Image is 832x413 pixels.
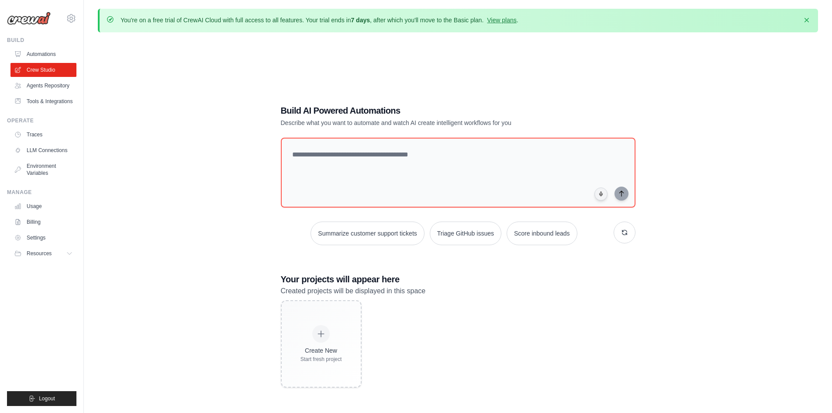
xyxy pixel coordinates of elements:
[7,37,76,44] div: Build
[10,159,76,180] a: Environment Variables
[281,118,574,127] p: Describe what you want to automate and watch AI create intelligent workflows for you
[10,231,76,245] a: Settings
[300,356,342,363] div: Start fresh project
[351,17,370,24] strong: 7 days
[10,79,76,93] a: Agents Repository
[311,222,424,245] button: Summarize customer support tickets
[121,16,518,24] p: You're on a free trial of CrewAI Cloud with full access to all features. Your trial ends in , aft...
[487,17,516,24] a: View plans
[7,12,51,25] img: Logo
[10,94,76,108] a: Tools & Integrations
[594,187,608,201] button: Click to speak your automation idea
[7,189,76,196] div: Manage
[507,222,577,245] button: Score inbound leads
[39,395,55,402] span: Logout
[281,273,635,285] h3: Your projects will appear here
[281,285,635,297] p: Created projects will be displayed in this space
[7,391,76,406] button: Logout
[10,143,76,157] a: LLM Connections
[614,222,635,243] button: Get new suggestions
[10,63,76,77] a: Crew Studio
[7,117,76,124] div: Operate
[10,47,76,61] a: Automations
[10,215,76,229] a: Billing
[10,128,76,142] a: Traces
[430,222,501,245] button: Triage GitHub issues
[10,246,76,260] button: Resources
[281,104,574,117] h1: Build AI Powered Automations
[300,346,342,355] div: Create New
[10,199,76,213] a: Usage
[27,250,52,257] span: Resources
